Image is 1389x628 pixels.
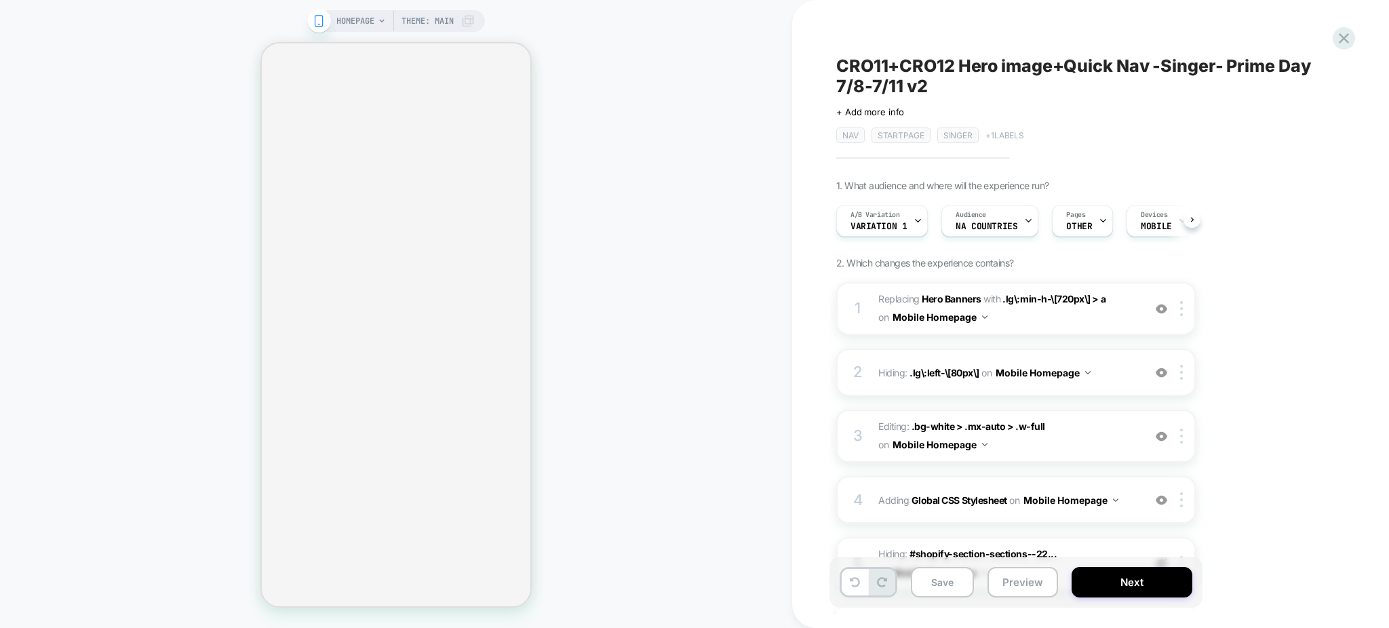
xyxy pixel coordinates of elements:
[836,127,865,143] span: NAV
[336,10,374,32] span: HOMEPAGE
[1156,494,1167,506] img: crossed eye
[402,10,454,32] span: Theme: MAIN
[1156,303,1167,315] img: crossed eye
[851,551,865,578] div: 5
[981,364,992,381] span: on
[1180,365,1183,380] img: close
[1066,222,1092,231] span: OTHER
[912,420,1045,432] span: .bg-white > .mx-auto > .w-full
[1066,210,1085,220] span: Pages
[1156,431,1167,442] img: crossed eye
[878,545,1137,582] span: Hiding :
[851,423,865,450] div: 3
[1180,301,1183,316] img: close
[1009,492,1019,509] span: on
[1141,222,1171,231] span: MOBILE
[851,359,865,386] div: 2
[893,307,987,327] button: Mobile Homepage
[1023,490,1118,510] button: Mobile Homepage
[985,130,1024,140] span: + 1 Labels
[878,436,888,453] span: on
[1072,567,1192,597] button: Next
[1085,371,1091,374] img: down arrow
[850,210,900,220] span: A/B Variation
[850,222,907,231] span: Variation 1
[912,494,1007,506] b: Global CSS Stylesheet
[922,293,981,305] b: Hero Banners
[1002,293,1106,305] span: .lg\:min-h-\[720px\] > a
[983,293,1000,305] span: WITH
[878,309,888,326] span: on
[1180,429,1183,444] img: close
[1180,492,1183,507] img: close
[956,210,986,220] span: Audience
[909,367,979,378] span: .lg\:left-\[80px\]
[937,127,979,143] span: Singer
[878,418,1137,454] span: Editing :
[851,295,865,322] div: 1
[836,180,1049,191] span: 1. What audience and where will the experience run?
[987,567,1058,597] button: Preview
[836,106,904,117] span: + Add more info
[1156,367,1167,378] img: crossed eye
[893,435,987,454] button: Mobile Homepage
[872,127,931,143] span: STARTPAGE
[911,567,974,597] button: Save
[1141,210,1167,220] span: Devices
[1113,498,1118,502] img: down arrow
[836,257,1013,269] span: 2. Which changes the experience contains?
[836,56,1331,96] span: CRO11+CRO12 Hero image+Quick Nav -Singer- Prime Day 7/8-7/11 v2
[851,487,865,514] div: 4
[982,443,987,446] img: down arrow
[878,490,1137,510] span: Adding
[956,222,1017,231] span: NA countries
[878,293,981,305] span: Replacing
[996,363,1091,382] button: Mobile Homepage
[982,315,987,319] img: down arrow
[878,363,1137,382] span: Hiding :
[909,548,1057,560] span: #shopify-section-sections--22...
